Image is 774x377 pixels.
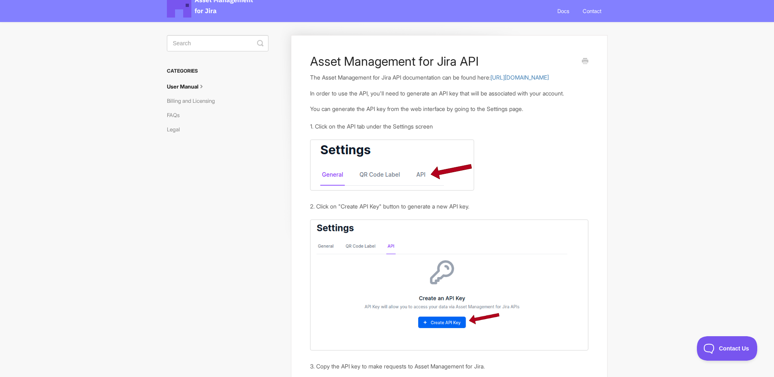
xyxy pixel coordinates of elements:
[167,94,221,107] a: Billing and Licensing
[167,64,268,78] h3: Categories
[490,74,549,81] a: [URL][DOMAIN_NAME]
[310,140,474,191] img: file-a1mtJv9jwH.png
[167,35,268,51] input: Search
[310,73,588,82] p: The Asset Management for Jira API documentation can be found here:
[310,202,588,211] div: 2. Click on "Create API Key" button to generate a new API key.
[310,54,576,69] h1: Asset Management for Jira API
[310,122,588,131] div: 1. Click on the API tab under the Settings screen
[582,57,588,66] a: Print this Article
[310,89,588,98] p: In order to use the API, you'll need to generate an API key that will be associated with your acc...
[167,123,186,136] a: Legal
[167,80,212,93] a: User Manual
[310,362,588,371] div: 3. Copy the API key to make requests to Asset Management for Jira.
[697,336,758,361] iframe: Toggle Customer Support
[167,109,186,122] a: FAQs
[310,104,588,113] p: You can generate the API key from the web interface by going to the Settings page.
[310,220,588,351] img: file-dzh3I8tYSX.png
